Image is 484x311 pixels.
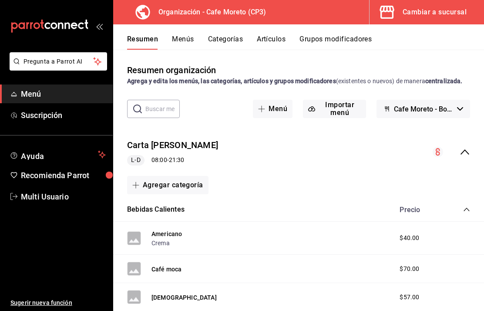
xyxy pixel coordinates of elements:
div: (existentes o nuevos) de manera [127,77,470,86]
div: Cambiar a sucursal [403,6,467,18]
div: 08:00 - 21:30 [127,155,218,166]
span: Sugerir nueva función [10,298,106,308]
input: Buscar menú [145,100,180,118]
strong: centralizada. [425,78,463,85]
button: Resumen [127,35,158,50]
button: Americano [151,230,182,238]
span: $70.00 [400,264,419,274]
button: Cafe Moreto - Borrador [376,100,470,118]
button: Crema [151,239,170,247]
span: Cafe Moreto - Borrador [394,105,454,113]
button: Artículos [257,35,286,50]
button: Pregunta a Parrot AI [10,52,107,71]
div: Precio [391,206,447,214]
span: Multi Usuario [21,191,106,203]
button: Importar menú [303,100,366,118]
div: navigation tabs [127,35,484,50]
span: $40.00 [400,233,419,243]
span: Pregunta a Parrot AI [24,57,94,66]
span: Suscripción [21,109,106,121]
button: Café moca [151,265,181,274]
div: collapse-menu-row [113,132,484,172]
button: Menú [253,100,292,118]
span: $57.00 [400,293,419,302]
button: Bebidas Calientes [127,205,185,215]
div: Resumen organización [127,64,216,77]
button: [DEMOGRAPHIC_DATA] [151,293,217,302]
a: Pregunta a Parrot AI [6,63,107,72]
span: Menú [21,88,106,100]
h3: Organización - Cafe Moreto (CP3) [151,7,266,17]
strong: Agrega y edita los menús, las categorías, artículos y grupos modificadores [127,78,336,85]
button: Agregar categoría [127,176,208,194]
span: L-D [128,155,144,165]
button: Carta [PERSON_NAME] [127,139,218,152]
button: Categorías [208,35,243,50]
button: Menús [172,35,194,50]
button: Grupos modificadores [299,35,372,50]
button: open_drawer_menu [96,23,103,30]
span: Ayuda [21,149,94,160]
button: collapse-category-row [463,206,470,213]
span: Recomienda Parrot [21,169,106,181]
